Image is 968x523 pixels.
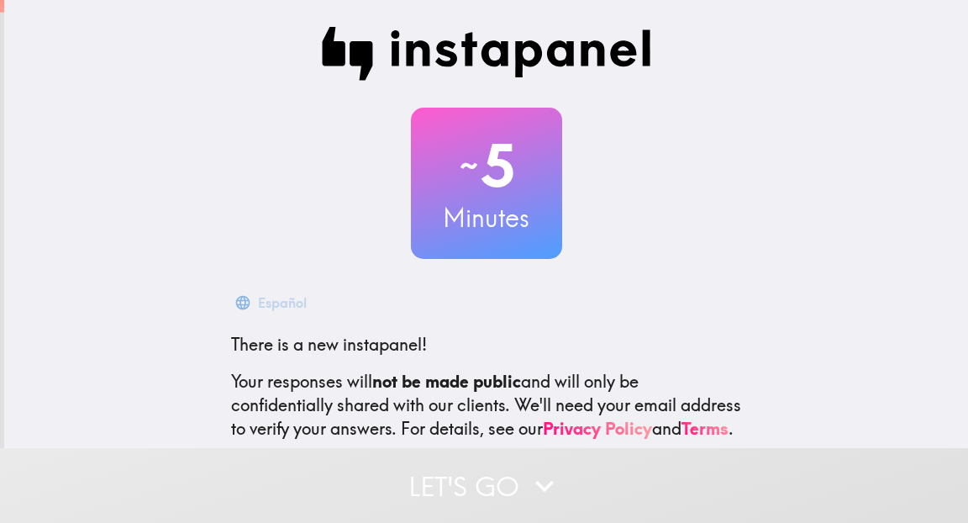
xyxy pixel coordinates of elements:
[231,334,427,355] span: There is a new instapanel!
[231,286,313,320] button: Español
[258,291,307,314] div: Español
[411,131,562,200] h2: 5
[322,27,651,81] img: Instapanel
[372,371,521,392] b: not be made public
[543,418,652,439] a: Privacy Policy
[411,200,562,235] h3: Minutes
[681,418,729,439] a: Terms
[231,370,742,441] p: Your responses will and will only be confidentially shared with our clients. We'll need your emai...
[457,140,481,191] span: ~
